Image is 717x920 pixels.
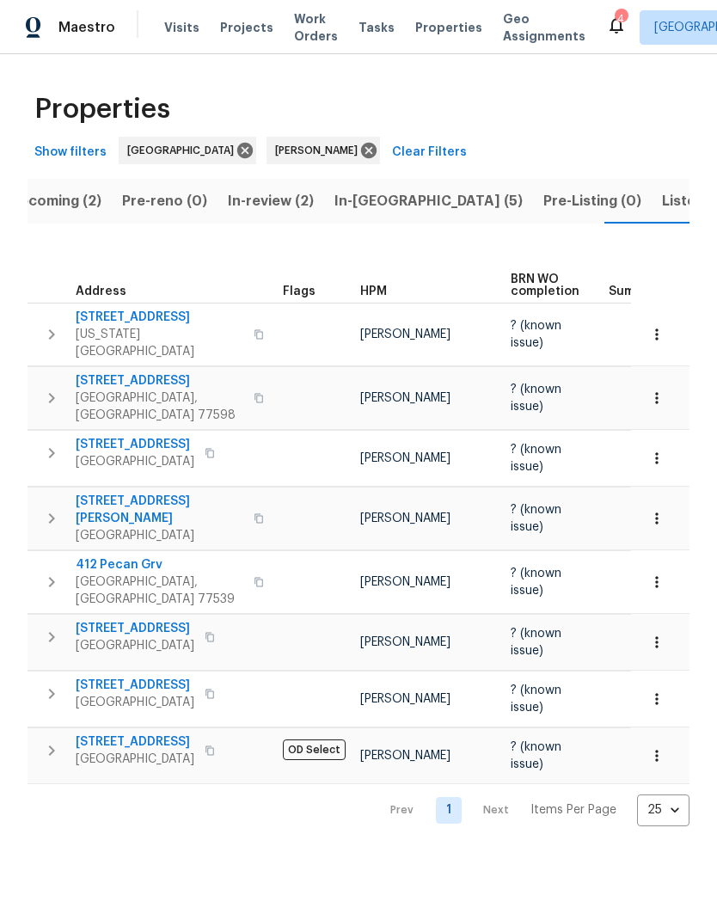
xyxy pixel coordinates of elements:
button: Show filters [28,137,113,169]
span: Clear Filters [392,142,467,163]
span: [STREET_ADDRESS][PERSON_NAME] [76,493,243,527]
span: [PERSON_NAME] [360,512,450,524]
span: [GEOGRAPHIC_DATA] [76,453,194,470]
div: [GEOGRAPHIC_DATA] [119,137,256,164]
span: Address [76,285,126,297]
span: [US_STATE][GEOGRAPHIC_DATA] [76,326,243,360]
nav: Pagination Navigation [374,794,689,826]
span: ? (known issue) [511,320,561,349]
span: ? (known issue) [511,684,561,714]
span: Show filters [34,142,107,163]
div: [PERSON_NAME] [267,137,380,164]
span: ? (known issue) [511,383,561,413]
span: [STREET_ADDRESS] [76,436,194,453]
span: Geo Assignments [503,10,585,45]
span: OD Select [283,739,346,760]
div: 4 [615,10,627,28]
span: [GEOGRAPHIC_DATA], [GEOGRAPHIC_DATA] 77539 [76,573,243,608]
span: Pre-reno (0) [122,189,207,213]
span: Flags [283,285,316,297]
span: In-review (2) [228,189,314,213]
a: Goto page 1 [436,797,462,824]
span: [PERSON_NAME] [360,636,450,648]
span: Pre-Listing (0) [543,189,641,213]
span: [STREET_ADDRESS] [76,620,194,637]
span: ? (known issue) [511,567,561,597]
span: [STREET_ADDRESS] [76,309,243,326]
span: ? (known issue) [511,504,561,533]
span: HPM [360,285,387,297]
span: BRN WO completion [511,273,579,297]
span: Properties [415,19,482,36]
span: [GEOGRAPHIC_DATA] [76,694,194,711]
span: [PERSON_NAME] [360,328,450,340]
span: In-[GEOGRAPHIC_DATA] (5) [334,189,523,213]
span: [GEOGRAPHIC_DATA] [76,751,194,768]
span: [PERSON_NAME] [275,142,365,159]
span: [GEOGRAPHIC_DATA] [76,527,243,544]
span: Visits [164,19,199,36]
span: 412 Pecan Grv [76,556,243,573]
span: Tasks [358,21,395,34]
span: Projects [220,19,273,36]
span: Summary [609,285,665,297]
span: Properties [34,101,170,118]
span: [STREET_ADDRESS] [76,733,194,751]
p: Items Per Page [530,801,616,819]
span: [GEOGRAPHIC_DATA] [76,637,194,654]
span: [PERSON_NAME] [360,452,450,464]
span: [PERSON_NAME] [360,750,450,762]
div: 25 [637,788,689,832]
span: ? (known issue) [511,628,561,657]
span: [GEOGRAPHIC_DATA] [127,142,241,159]
span: Maestro [58,19,115,36]
span: [GEOGRAPHIC_DATA], [GEOGRAPHIC_DATA] 77598 [76,389,243,424]
button: Clear Filters [385,137,474,169]
span: [STREET_ADDRESS] [76,372,243,389]
span: Work Orders [294,10,338,45]
span: [PERSON_NAME] [360,576,450,588]
span: [PERSON_NAME] [360,693,450,705]
span: [PERSON_NAME] [360,392,450,404]
span: ? (known issue) [511,444,561,473]
span: [STREET_ADDRESS] [76,677,194,694]
span: ? (known issue) [511,741,561,770]
span: Upcoming (2) [9,189,101,213]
